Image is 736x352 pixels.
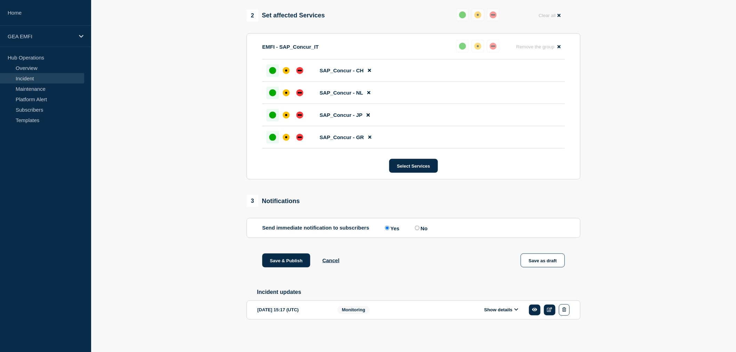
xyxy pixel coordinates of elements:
button: Save & Publish [262,254,310,267]
div: down [296,89,303,96]
input: Yes [385,226,390,230]
button: affected [472,40,484,53]
div: Set affected Services [247,10,325,22]
button: up [456,9,469,21]
div: affected [283,134,290,141]
div: up [459,11,466,18]
div: affected [283,112,290,119]
div: down [296,134,303,141]
p: EMFI - SAP_Concur_IT [262,44,319,50]
span: SAP_Concur - GR [320,134,364,140]
div: affected [474,11,481,18]
div: up [269,134,276,141]
div: down [490,11,497,18]
span: SAP_Concur - NL [320,90,363,96]
button: Select Services [389,159,438,173]
div: affected [283,89,290,96]
h2: Incident updates [257,289,581,296]
button: up [456,40,469,53]
label: Yes [383,225,400,231]
span: Remove the group [516,44,554,49]
button: down [487,40,499,53]
div: Send immediate notification to subscribers [262,225,565,231]
div: affected [283,67,290,74]
div: affected [474,43,481,50]
div: up [269,67,276,74]
div: up [269,89,276,96]
button: Save as draft [521,254,565,267]
button: Remove the group [512,40,565,54]
button: Cancel [322,257,339,263]
div: down [490,43,497,50]
span: SAP_Concur - CH [320,67,364,73]
label: No [413,225,427,231]
span: Monitoring [337,306,370,314]
div: Notifications [247,195,300,207]
button: Show details [482,307,520,313]
button: affected [472,9,484,21]
div: down [296,67,303,74]
div: down [296,112,303,119]
span: 3 [247,195,258,207]
span: SAP_Concur - JP [320,112,362,118]
p: Send immediate notification to subscribers [262,225,369,231]
span: 2 [247,10,258,22]
button: Clear all [535,9,565,22]
div: up [269,112,276,119]
input: No [415,226,419,230]
p: GEA EMFI [8,33,74,39]
div: up [459,43,466,50]
button: down [487,9,499,21]
div: [DATE] 15:17 (UTC) [257,304,327,316]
